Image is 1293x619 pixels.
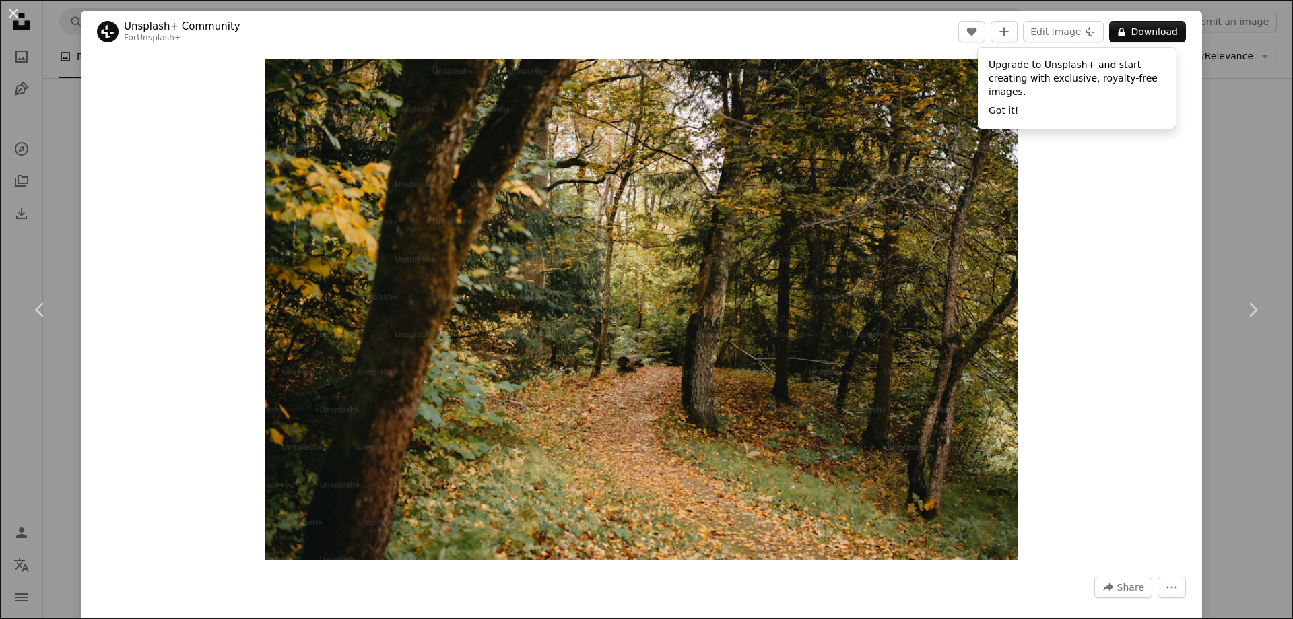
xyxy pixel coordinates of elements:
button: More Actions [1158,577,1186,598]
a: Next [1212,245,1293,374]
a: Unsplash+ Community [124,20,240,33]
button: Zoom in on this image [265,59,1018,560]
button: Share this image [1094,577,1152,598]
img: a path in the woods with lots of leaves on the ground [265,59,1018,560]
div: Upgrade to Unsplash+ and start creating with exclusive, royalty-free images. [978,48,1176,129]
div: For [124,33,240,44]
button: Download [1109,21,1186,42]
span: Share [1117,577,1144,597]
button: Like [958,21,985,42]
button: Got it! [989,104,1018,118]
img: Go to Unsplash+ Community's profile [97,21,119,42]
button: Edit image [1023,21,1104,42]
button: Add to Collection [991,21,1018,42]
a: Unsplash+ [137,33,181,42]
